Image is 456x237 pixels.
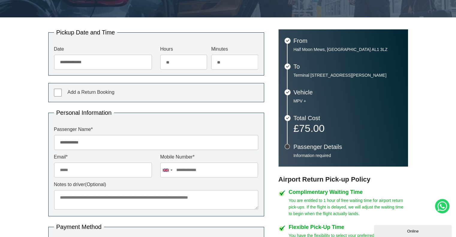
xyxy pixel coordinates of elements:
p: You are entitled to 1 hour of free waiting time for airport return pick-ups. If the flight is del... [289,197,408,217]
iframe: chat widget [374,224,453,237]
h3: Airport Return Pick-up Policy [279,176,408,183]
h4: Flexible Pick-Up Time [289,224,408,230]
label: Passenger Name [54,127,258,132]
p: Terminal [STREET_ADDRESS][PERSON_NAME] [294,73,402,78]
h3: Vehicle [294,89,402,95]
h3: To [294,64,402,70]
h4: Complimentary Waiting Time [289,189,408,195]
input: Add a Return Booking [54,89,62,96]
legend: Personal Information [54,110,114,116]
p: Half Moon Mews, [GEOGRAPHIC_DATA] AL1 3LZ [294,47,402,52]
label: Notes to driver [54,182,258,187]
div: United Kingdom: +44 [160,163,174,177]
span: (Optional) [85,182,106,187]
label: Minutes [211,47,258,52]
label: Mobile Number [160,155,258,159]
label: Email [54,155,152,159]
label: Date [54,47,152,52]
span: Add a Return Booking [67,90,115,95]
legend: Pickup Date and Time [54,29,118,35]
h3: Passenger Details [294,144,402,150]
label: Hours [160,47,207,52]
p: £ [294,124,402,132]
h3: From [294,38,402,44]
p: MPV + [294,98,402,104]
legend: Payment Method [54,224,104,230]
p: Information required [294,153,402,158]
span: 75.00 [299,123,324,134]
h3: Total Cost [294,115,402,121]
